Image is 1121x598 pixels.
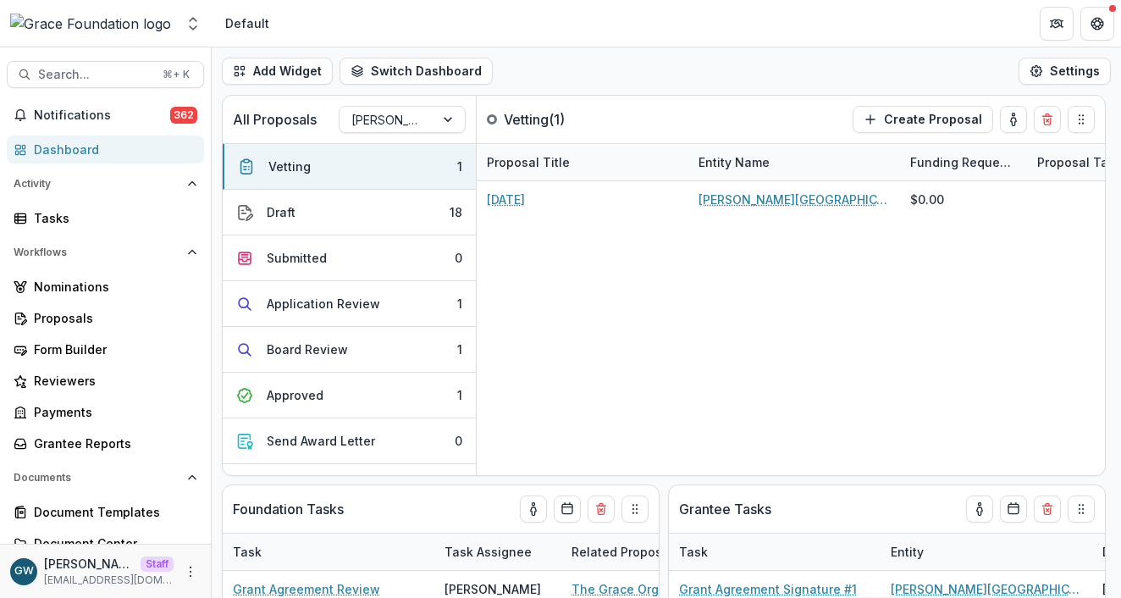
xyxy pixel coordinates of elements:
a: Document Center [7,529,204,557]
div: Funding Requested [900,144,1027,180]
div: Submitted [267,249,327,267]
div: Vetting [268,158,311,175]
a: Document Templates [7,498,204,526]
div: $0.00 [910,191,944,208]
div: Default [225,14,269,32]
div: Send Award Letter [267,432,375,450]
a: Form Builder [7,335,204,363]
button: Calendar [1000,496,1027,523]
button: Delete card [588,496,615,523]
div: Entity Name [688,153,780,171]
button: Open Activity [7,170,204,197]
a: Tasks [7,204,204,232]
button: Draft18 [223,190,476,235]
button: Drag [1068,496,1095,523]
p: Vetting ( 1 ) [504,109,631,130]
div: ⌘ + K [159,65,193,84]
button: Calendar [554,496,581,523]
button: Open entity switcher [181,7,205,41]
div: 1 [457,295,462,313]
div: Grace Willig [14,566,34,577]
div: Board Review [267,341,348,358]
button: Board Review1 [223,327,476,373]
span: Search... [38,68,152,82]
div: Task [669,543,718,561]
button: Open Documents [7,464,204,491]
div: Dashboard [34,141,191,158]
a: Reviewers [7,367,204,395]
div: Related Proposal [561,534,773,570]
p: All Proposals [233,109,317,130]
button: Partners [1040,7,1074,41]
div: 1 [457,341,462,358]
div: Proposal Title [477,153,580,171]
a: Grant Agreement Signature #1 [679,580,857,598]
button: Switch Dashboard [340,58,493,85]
div: Proposal Title [477,144,688,180]
a: Proposals [7,304,204,332]
div: [PERSON_NAME] [445,580,541,598]
a: Grant Agreement Review [233,580,380,598]
a: The Grace Org - 2025 - Grace's Test Grant Application [572,580,763,598]
div: Draft [267,203,295,221]
div: Task [223,543,272,561]
button: Notifications362 [7,102,204,129]
div: Entity [881,534,1092,570]
button: Delete card [1034,106,1061,133]
span: Documents [14,472,180,484]
div: Task Assignee [434,543,542,561]
div: 0 [455,432,462,450]
button: Vetting1 [223,144,476,190]
button: Get Help [1080,7,1114,41]
div: Nominations [34,278,191,296]
div: 18 [450,203,462,221]
div: Task [223,534,434,570]
div: 1 [457,386,462,404]
a: [PERSON_NAME][GEOGRAPHIC_DATA] [699,191,890,208]
div: Related Proposal [561,543,683,561]
p: Grantee Tasks [679,499,771,519]
div: Proposals [34,309,191,327]
p: Foundation Tasks [233,499,344,519]
div: Task Assignee [434,534,561,570]
button: Application Review1 [223,281,476,327]
button: Settings [1019,58,1111,85]
button: Add Widget [222,58,333,85]
div: Grantee Reports [34,435,191,452]
nav: breadcrumb [218,11,276,36]
button: More [180,562,201,582]
div: Document Center [34,534,191,552]
div: Task [669,534,881,570]
div: Tasks [34,209,191,227]
div: Form Builder [34,341,191,358]
button: Approved1 [223,373,476,418]
p: [PERSON_NAME] [44,555,134,573]
span: Activity [14,178,180,190]
div: Application Review [267,295,380,313]
div: Entity [881,543,934,561]
p: Staff [141,556,174,572]
div: Approved [267,386,323,404]
button: Open Workflows [7,239,204,266]
span: Notifications [34,108,170,123]
div: Document Templates [34,503,191,521]
a: Grantee Reports [7,429,204,457]
div: 1 [457,158,462,175]
a: Payments [7,398,204,426]
button: toggle-assigned-to-me [1000,106,1027,133]
a: [DATE] [487,191,525,208]
span: 362 [170,107,197,124]
div: 0 [455,249,462,267]
button: Search... [7,61,204,88]
button: Drag [1068,106,1095,133]
button: Create Proposal [853,106,993,133]
button: toggle-assigned-to-me [520,496,547,523]
button: Drag [621,496,649,523]
a: Dashboard [7,136,204,163]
